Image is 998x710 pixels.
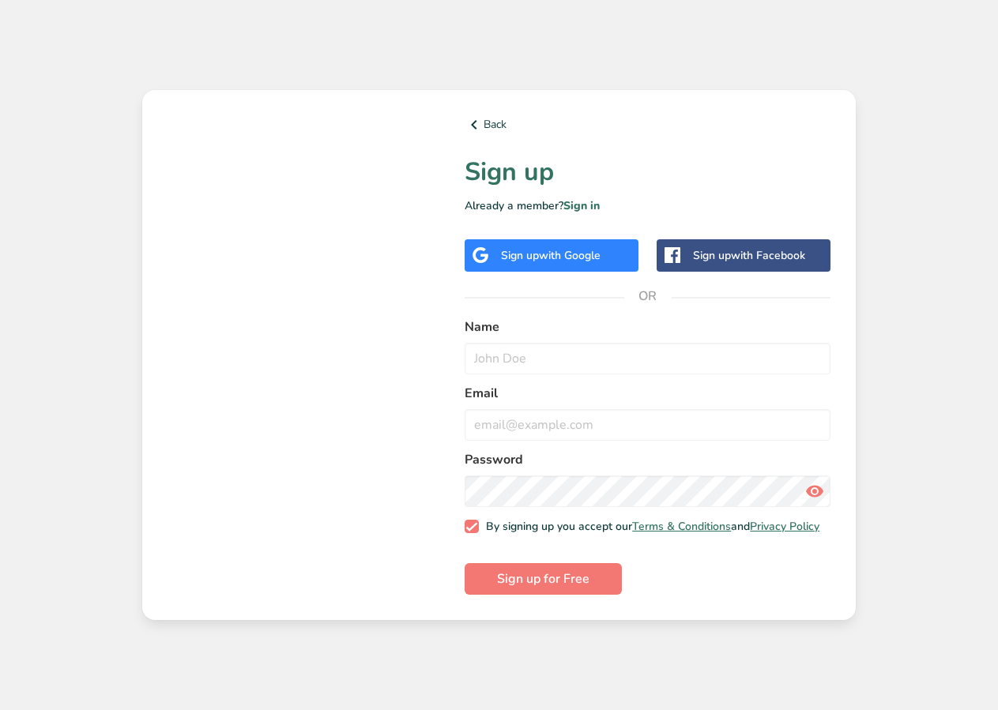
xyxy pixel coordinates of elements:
div: Sign up [501,247,601,264]
span: By signing up you accept our and [479,520,820,534]
a: Terms & Conditions [632,519,731,534]
label: Name [465,317,830,336]
button: Sign up for Free [465,563,622,595]
span: Sign up for Free [497,569,589,588]
a: Privacy Policy [750,519,819,534]
label: Password [465,450,830,469]
input: John Doe [465,343,830,374]
span: with Facebook [731,248,805,263]
h1: Sign up [465,153,830,191]
p: Already a member? [465,197,830,214]
a: Back [465,115,830,134]
label: Email [465,384,830,403]
a: Sign in [563,198,600,213]
span: with Google [539,248,601,263]
input: email@example.com [465,409,830,441]
span: OR [624,272,672,320]
div: Sign up [693,247,805,264]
